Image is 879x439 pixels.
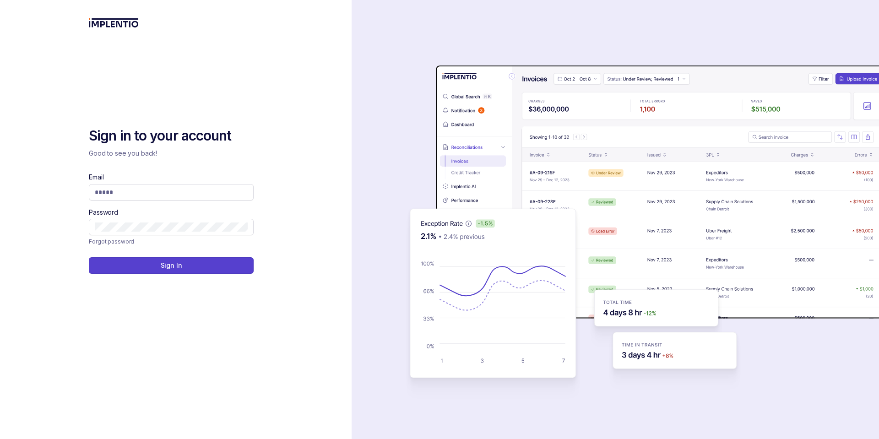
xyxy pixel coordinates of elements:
[161,261,182,270] p: Sign In
[89,173,103,182] label: Email
[89,257,254,274] button: Sign In
[89,208,118,217] label: Password
[89,149,254,158] p: Good to see you back!
[89,127,254,145] h2: Sign in to your account
[89,237,134,246] a: Link Forgot password
[89,18,139,27] img: logo
[89,237,134,246] p: Forgot password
